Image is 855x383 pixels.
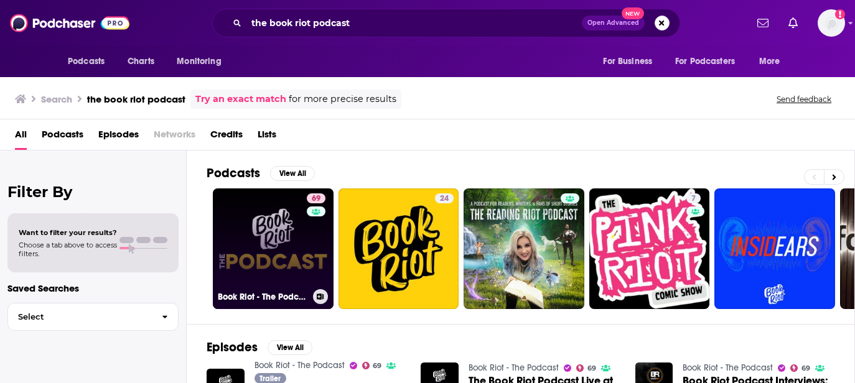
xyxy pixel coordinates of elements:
span: 69 [373,363,381,369]
a: PodcastsView All [207,165,315,181]
h3: the book riot podcast [87,93,185,105]
a: EpisodesView All [207,339,312,355]
button: Show profile menu [818,9,845,37]
span: 69 [587,366,596,371]
button: View All [268,340,312,355]
span: For Podcasters [675,53,735,70]
a: Book Riot - The Podcast [469,362,559,373]
a: 69 [307,193,325,203]
img: Podchaser - Follow, Share and Rate Podcasts [10,11,129,35]
span: 69 [312,193,320,205]
a: Show notifications dropdown [752,12,773,34]
span: Charts [128,53,154,70]
a: Book Riot - The Podcast [255,360,345,371]
a: Try an exact match [195,92,286,106]
span: New [622,7,644,19]
a: 69 [362,362,382,369]
span: Trailer [259,375,281,382]
span: Logged in as broadleafbooks_ [818,9,845,37]
span: More [759,53,780,70]
a: All [15,124,27,150]
button: open menu [750,50,796,73]
button: open menu [667,50,753,73]
button: View All [270,166,315,181]
button: open menu [594,50,668,73]
div: Search podcasts, credits, & more... [212,9,680,37]
input: Search podcasts, credits, & more... [246,13,582,33]
a: Charts [119,50,162,73]
a: Episodes [98,124,139,150]
h2: Episodes [207,339,258,355]
a: Show notifications dropdown [783,12,803,34]
a: 7 [686,193,701,203]
span: Want to filter your results? [19,228,117,237]
h3: Book Riot - The Podcast [218,292,308,302]
a: Book Riot - The Podcast [683,362,773,373]
span: for more precise results [289,92,396,106]
span: Podcasts [68,53,105,70]
span: Monitoring [177,53,221,70]
span: Networks [154,124,195,150]
button: open menu [59,50,121,73]
button: Send feedback [773,94,835,104]
a: 69 [790,364,810,372]
span: Open Advanced [587,20,639,26]
span: 69 [801,366,810,371]
img: User Profile [818,9,845,37]
a: Credits [210,124,243,150]
a: 24 [435,193,454,203]
h2: Podcasts [207,165,260,181]
button: open menu [168,50,237,73]
button: Open AdvancedNew [582,16,645,30]
span: Choose a tab above to access filters. [19,241,117,258]
svg: Add a profile image [835,9,845,19]
h3: Search [41,93,72,105]
button: Select [7,303,179,331]
a: 7 [589,188,710,309]
span: Select [8,313,152,321]
p: Saved Searches [7,282,179,294]
span: For Business [603,53,652,70]
a: 24 [339,188,459,309]
a: 69 [576,364,596,372]
span: 24 [440,193,449,205]
a: Lists [258,124,276,150]
a: Podcasts [42,124,83,150]
h2: Filter By [7,183,179,201]
a: 69Book Riot - The Podcast [213,188,334,309]
span: 7 [691,193,696,205]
